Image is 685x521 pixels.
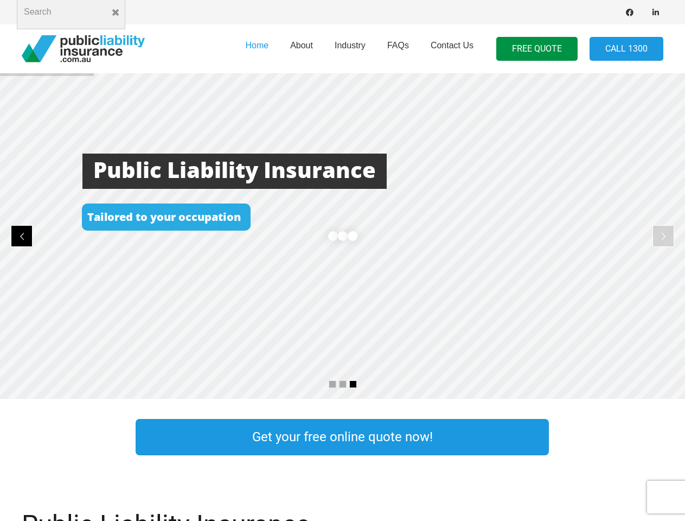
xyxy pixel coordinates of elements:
[571,416,684,458] a: Link
[387,41,409,50] span: FAQs
[622,5,637,20] a: Facebook
[136,419,549,455] a: Get your free online quote now!
[376,21,420,77] a: FAQs
[335,41,366,50] span: Industry
[290,41,313,50] span: About
[431,41,473,50] span: Contact Us
[234,21,279,77] a: Home
[420,21,484,77] a: Contact Us
[22,35,145,62] a: pli_logotransparent
[245,41,268,50] span: Home
[106,3,125,22] button: Close
[279,21,324,77] a: About
[496,37,578,61] a: FREE QUOTE
[648,5,663,20] a: LinkedIn
[324,21,376,77] a: Industry
[590,37,663,61] a: Call 1300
